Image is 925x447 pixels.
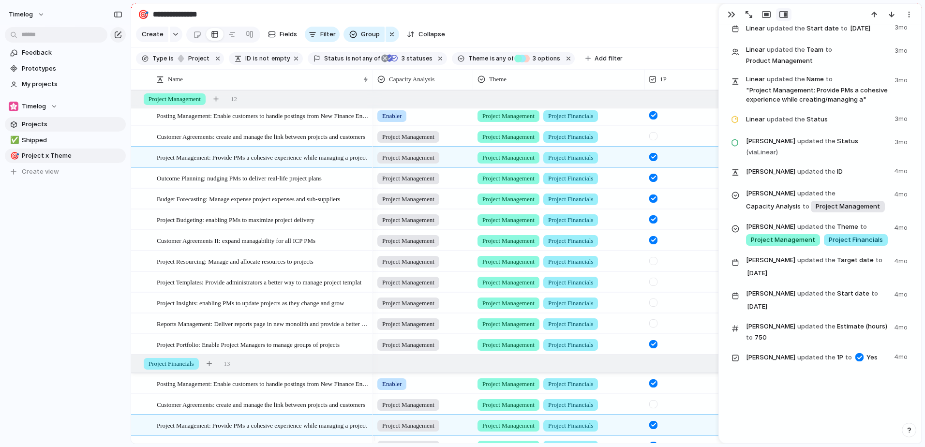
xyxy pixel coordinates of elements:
span: Feedback [22,48,122,58]
a: 🎯Project x Theme [5,149,126,163]
span: Project Management [382,236,434,246]
span: Project Portfolio: Enable Project Managers to manage groups of projects [157,339,340,350]
span: [DATE] [745,301,770,313]
button: timelog [4,7,50,22]
span: 3mo [895,112,910,124]
span: Project Management [382,215,434,225]
span: Collapse [418,30,445,39]
span: Project Management [482,111,535,121]
span: 1P [746,350,888,364]
span: updated the [797,222,835,232]
button: is [167,53,176,64]
span: Project Management: Provide PMs a cohesive experience while managing a project [157,151,367,163]
span: 3mo [895,21,910,32]
span: 3 [530,55,537,62]
span: Project Management [382,421,434,431]
span: not [258,54,269,63]
button: Timelog [5,99,126,114]
span: any of [495,54,514,63]
span: Project Management [482,236,535,246]
span: Project Financials [149,359,194,369]
span: updated the [797,189,835,198]
span: Project Management [149,94,201,104]
span: Theme [489,74,507,84]
span: Project x Theme [22,151,122,161]
button: project [175,53,211,64]
span: Project Financials [548,174,594,183]
span: Project Resourcing: Manage and allocate resources to projects [157,255,313,267]
span: statuses [399,54,433,63]
span: 4mo [894,350,910,362]
span: to [746,333,753,343]
span: Create [142,30,164,39]
span: Project Management [382,298,434,308]
a: Feedback [5,45,126,60]
span: Budget Forecasting: Manage expense project expenses and sub-suppliers [157,193,340,204]
span: Project Management [482,257,535,267]
span: 1P [660,74,667,84]
span: Project Management [382,174,434,183]
span: to [803,202,809,211]
span: Project Financials [829,235,883,245]
span: Project Financials [548,400,594,410]
span: Posting Management: Enable customers to handle postings from New Finance Engine [157,110,370,121]
span: Project Management [482,215,535,225]
button: ✅ [9,135,18,145]
span: Theme [468,54,488,63]
span: Prototypes [22,64,122,74]
span: 4mo [894,254,910,266]
span: Create view [22,167,59,177]
span: Project Financials [548,111,594,121]
span: options [530,54,560,63]
span: Project Financials [548,340,594,350]
span: Project Financials [548,421,594,431]
span: Target date [746,254,888,280]
span: to [871,289,878,298]
span: Project Management [482,379,535,389]
span: Project Management [382,278,434,287]
span: Project Management [382,194,434,204]
span: Fields [280,30,297,39]
button: isnot [251,53,270,64]
span: to [860,222,867,232]
span: 4mo [894,321,910,332]
span: Customer Agreements: create and manage the link between projects and customers [157,399,365,410]
span: Enabler [382,379,402,389]
span: 12 [231,94,237,104]
span: [PERSON_NAME] [746,289,795,298]
span: Project Financials [548,379,594,389]
span: Project Financials [548,153,594,163]
span: updated the [797,255,835,265]
span: 3mo [895,44,910,56]
span: [PERSON_NAME] [746,136,795,146]
span: Shipped [22,135,122,145]
span: Project Management [482,132,535,142]
button: 🎯 [135,7,151,22]
span: [PERSON_NAME] [746,353,795,362]
span: [PERSON_NAME] [746,167,795,177]
span: 3mo [895,74,910,85]
span: Add filter [595,54,623,63]
span: 4mo [894,188,910,199]
span: Name [168,74,183,84]
span: Project Management [482,400,535,410]
a: ✅Shipped [5,133,126,148]
span: ID [245,54,251,63]
button: isany of [488,53,516,64]
span: updated the [797,353,835,362]
span: to [845,353,852,362]
span: Project Templates: Provide administrators a better way to manage project templat [157,276,361,287]
span: Project Management [482,421,535,431]
button: Filter [305,27,340,42]
span: Project Management [382,319,434,329]
span: Posting Management: Enable customers to handle postings from New Finance Engine [157,378,370,389]
button: 🎯 [9,151,18,161]
span: Start date [746,288,888,313]
span: Project Financials [548,194,594,204]
div: ✅ [10,134,17,146]
span: Project Financials [548,132,594,142]
span: Linear [746,115,765,124]
span: updated the [767,74,805,84]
